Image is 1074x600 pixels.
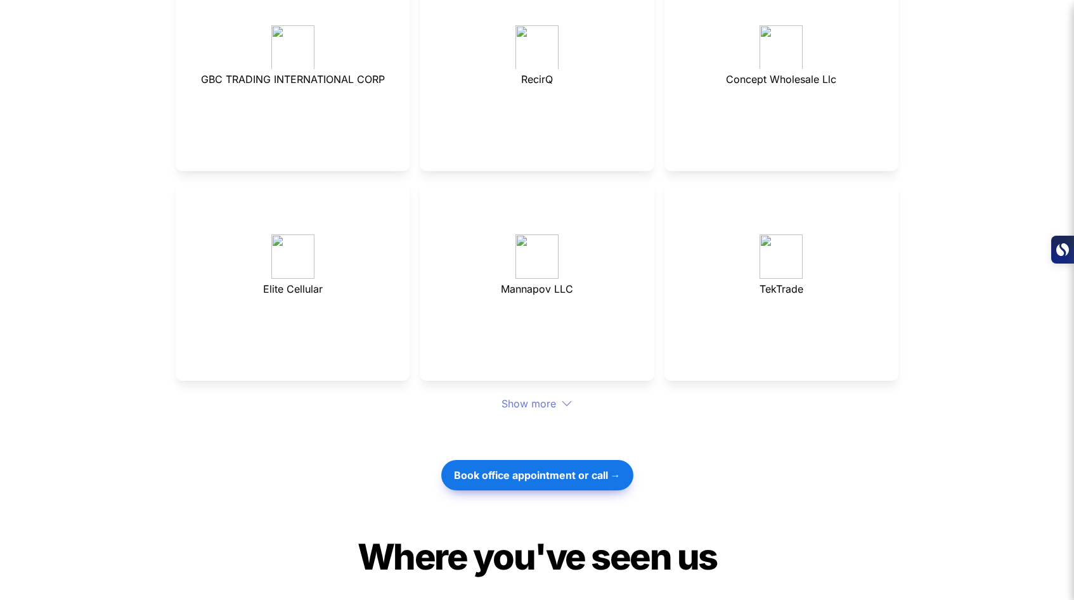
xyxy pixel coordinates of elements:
span: Elite Cellular [263,283,323,295]
span: Where you've seen us [358,535,717,578]
span: Mannapov LLC [501,283,573,295]
button: Book office appointment or call → [441,460,633,490]
span: Concept Wholesale Llc [726,73,836,86]
span: TekTrade [760,283,803,295]
div: Show more [176,396,898,411]
strong: Book office appointment or call → [454,469,621,482]
a: Book office appointment or call → [441,454,633,497]
span: RecirQ [521,73,553,86]
span: GBC TRADING INTERNATIONAL CORP [201,73,385,86]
